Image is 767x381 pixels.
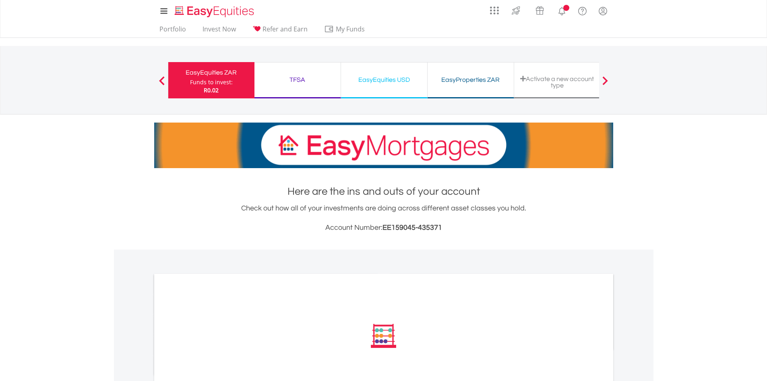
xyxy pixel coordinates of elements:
[593,2,613,20] a: My Profile
[552,2,572,18] a: Notifications
[154,222,613,233] h3: Account Number:
[572,2,593,18] a: FAQ's and Support
[533,4,546,17] img: vouchers-v2.svg
[204,86,219,94] span: R0.02
[490,6,499,15] img: grid-menu-icon.svg
[249,25,311,37] a: Refer and Earn
[154,203,613,233] div: Check out how all of your investments are doing across different asset classes you hold.
[528,2,552,17] a: Vouchers
[519,75,595,89] div: Activate a new account type
[190,78,233,86] div: Funds to invest:
[324,24,377,34] span: My Funds
[199,25,239,37] a: Invest Now
[509,4,523,17] img: thrive-v2.svg
[172,2,257,18] a: Home page
[173,67,250,78] div: EasyEquities ZAR
[154,184,613,199] h1: Here are the ins and outs of your account
[259,74,336,85] div: TFSA
[263,25,308,33] span: Refer and Earn
[154,123,613,168] img: EasyMortage Promotion Banner
[485,2,504,15] a: AppsGrid
[173,5,257,18] img: EasyEquities_Logo.png
[346,74,422,85] div: EasyEquities USD
[382,224,442,231] span: EE159045-435371
[432,74,509,85] div: EasyProperties ZAR
[156,25,189,37] a: Portfolio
